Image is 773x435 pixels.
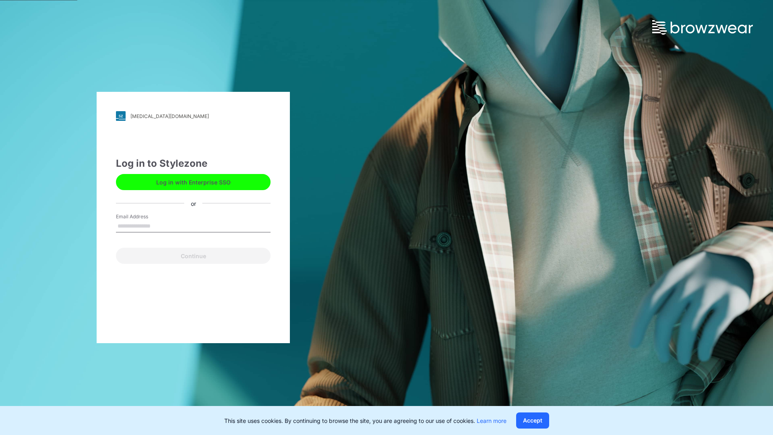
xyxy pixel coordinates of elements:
[184,199,203,207] div: or
[130,113,209,119] div: [MEDICAL_DATA][DOMAIN_NAME]
[652,20,753,35] img: browzwear-logo.73288ffb.svg
[116,111,126,121] img: svg+xml;base64,PHN2ZyB3aWR0aD0iMjgiIGhlaWdodD0iMjgiIHZpZXdCb3g9IjAgMCAyOCAyOCIgZmlsbD0ibm9uZSIgeG...
[516,412,549,429] button: Accept
[116,174,271,190] button: Log in with Enterprise SSO
[477,417,506,424] a: Learn more
[116,156,271,171] div: Log in to Stylezone
[116,111,271,121] a: [MEDICAL_DATA][DOMAIN_NAME]
[116,213,172,220] label: Email Address
[224,416,506,425] p: This site uses cookies. By continuing to browse the site, you are agreeing to our use of cookies.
